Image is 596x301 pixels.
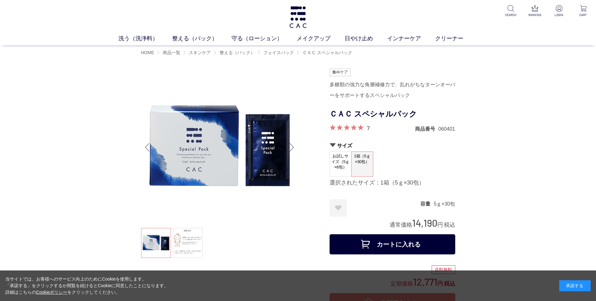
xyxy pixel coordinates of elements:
dt: 容量 [420,201,434,207]
a: 日やけ止め [345,34,387,43]
a: 整える（パック） [172,34,232,43]
a: SEARCH [503,5,518,17]
span: 14,190 [412,217,437,229]
dt: 商品番号 [415,126,438,132]
a: お気に入りに登録する [330,199,347,217]
span: フェイスパック [263,50,294,55]
h1: ＣＡＣ スペシャルパック [330,107,455,121]
div: Next slide [286,135,298,160]
a: 整える（パック） [218,50,255,55]
p: RANKING [527,13,543,17]
div: Previous slide [141,135,154,160]
button: カートに入れる [330,234,455,254]
div: 送料無料 [432,265,455,274]
img: ＣＡＣ スペシャルパック 1箱（5ｇ×30包） [141,69,298,226]
a: HOME [141,50,154,55]
li: 〉 [157,50,182,56]
span: 通常価格 [390,222,412,228]
p: LOGIN [551,13,567,17]
img: logo [288,6,308,28]
a: 洗う（洗浄料） [118,34,172,43]
a: CART [576,5,591,17]
p: CART [576,13,591,17]
h2: サイズ [330,142,455,149]
li: 〉 [258,50,296,56]
span: 商品一覧 [163,50,180,55]
a: 守る（ローション） [232,34,297,43]
div: 多糖類の強力な角層補修力で、乱れがちなターンオーバーをサポートするスペシャルパック [330,79,455,101]
a: インナーケア [387,34,435,43]
a: 7 [367,124,370,131]
span: ＣＡＣ スペシャルパック [303,50,352,55]
a: 商品一覧 [161,50,180,55]
a: ＣＡＣ スペシャルパック [301,50,352,55]
a: スキンケア [188,50,211,55]
span: 1箱（5ｇ×30包） [352,152,373,170]
p: SEARCH [503,13,518,17]
a: LOGIN [551,5,567,17]
div: 承諾する [559,280,591,291]
img: 集中ケア [330,69,351,76]
span: スキンケア [189,50,211,55]
div: 当サイトでは、お客様へのサービス向上のためにCookieを使用します。 「承諾する」をクリックするか閲覧を続けるとCookieに同意したことになります。 詳細はこちらの をクリックしてください。 [5,276,169,296]
dd: 060401 [438,126,455,132]
span: お試しサイズ（5ｇ×6包） [330,152,351,172]
dd: 5ｇ×30包 [434,201,455,207]
span: 整える（パック） [220,50,255,55]
li: 〉 [214,50,256,56]
span: 円 [437,222,443,228]
a: メイクアップ [297,34,345,43]
a: RANKING [527,5,543,17]
a: Cookieポリシー [36,290,68,295]
div: 選択されたサイズ：1箱（5ｇ×30包） [330,179,455,187]
span: 税込 [444,222,455,228]
a: クリーナー [435,34,478,43]
li: 〉 [297,50,354,56]
li: 〉 [183,50,212,56]
a: フェイスパック [262,50,294,55]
